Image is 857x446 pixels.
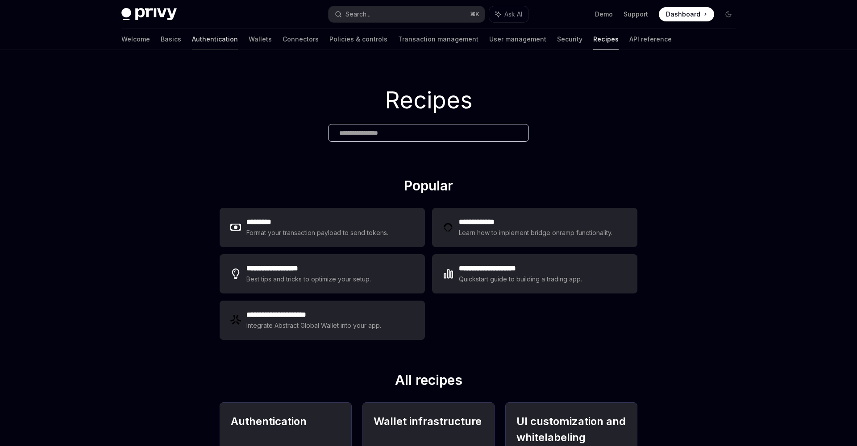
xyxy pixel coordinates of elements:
[246,227,389,238] div: Format your transaction payload to send tokens.
[595,10,613,19] a: Demo
[161,29,181,50] a: Basics
[249,29,272,50] a: Wallets
[459,227,615,238] div: Learn how to implement bridge onramp functionality.
[246,274,372,285] div: Best tips and tricks to optimize your setup.
[398,29,478,50] a: Transaction management
[374,413,483,446] h2: Wallet infrastructure
[489,6,528,22] button: Ask AI
[231,413,341,446] h2: Authentication
[666,10,700,19] span: Dashboard
[624,10,648,19] a: Support
[593,29,619,50] a: Recipes
[432,208,637,247] a: **** **** ***Learn how to implement bridge onramp functionality.
[459,274,582,285] div: Quickstart guide to building a trading app.
[504,10,522,19] span: Ask AI
[721,7,736,21] button: Toggle dark mode
[246,320,382,331] div: Integrate Abstract Global Wallet into your app.
[220,178,637,197] h2: Popular
[220,372,637,392] h2: All recipes
[329,6,485,22] button: Search...⌘K
[470,11,479,18] span: ⌘ K
[659,7,714,21] a: Dashboard
[489,29,546,50] a: User management
[557,29,582,50] a: Security
[192,29,238,50] a: Authentication
[283,29,319,50] a: Connectors
[121,29,150,50] a: Welcome
[121,8,177,21] img: dark logo
[516,413,626,446] h2: UI customization and whitelabeling
[345,9,370,20] div: Search...
[629,29,672,50] a: API reference
[329,29,387,50] a: Policies & controls
[220,208,425,247] a: **** ****Format your transaction payload to send tokens.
